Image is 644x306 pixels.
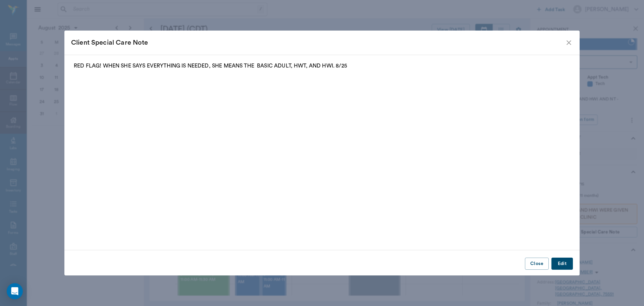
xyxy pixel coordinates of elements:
div: Client Special Care Note [71,37,565,48]
button: Close [525,258,549,270]
p: RED FLAG! WHEN SHE SAYS EVERYTHING IS NEEDED, SHE MEANS THE BASIC ADULT, HWT, AND HWI. 8/25 [74,62,570,70]
button: Edit [551,258,573,270]
button: close [565,39,573,47]
div: Open Intercom Messenger [7,283,23,299]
